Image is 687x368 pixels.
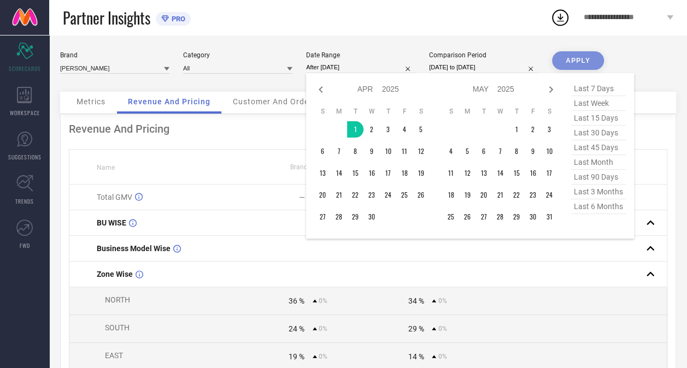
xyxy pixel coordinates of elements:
[380,143,396,159] td: Thu Apr 10 2025
[429,51,538,59] div: Comparison Period
[438,353,447,360] span: 0%
[475,143,492,159] td: Tue May 06 2025
[306,51,415,59] div: Date Range
[396,107,413,116] th: Friday
[571,96,626,111] span: last week
[97,218,126,227] span: BU WISE
[20,241,30,250] span: FWD
[183,51,292,59] div: Category
[8,153,42,161] span: SUGGESTIONS
[443,209,459,225] td: Sun May 25 2025
[408,352,424,361] div: 14 %
[10,109,40,117] span: WORKSPACE
[289,324,304,333] div: 24 %
[541,209,557,225] td: Sat May 31 2025
[347,121,363,138] td: Tue Apr 01 2025
[571,111,626,126] span: last 15 days
[380,107,396,116] th: Thursday
[331,209,347,225] td: Mon Apr 28 2025
[475,187,492,203] td: Tue May 20 2025
[571,81,626,96] span: last 7 days
[492,107,508,116] th: Wednesday
[233,97,316,106] span: Customer And Orders
[525,187,541,203] td: Fri May 23 2025
[508,143,525,159] td: Thu May 08 2025
[169,15,185,23] span: PRO
[571,199,626,214] span: last 6 months
[571,155,626,170] span: last month
[319,325,327,333] span: 0%
[128,97,210,106] span: Revenue And Pricing
[541,165,557,181] td: Sat May 17 2025
[77,97,105,106] span: Metrics
[550,8,570,27] div: Open download list
[347,209,363,225] td: Tue Apr 29 2025
[525,209,541,225] td: Fri May 30 2025
[508,209,525,225] td: Thu May 29 2025
[571,126,626,140] span: last 30 days
[396,187,413,203] td: Fri Apr 25 2025
[492,165,508,181] td: Wed May 14 2025
[105,323,130,332] span: SOUTH
[290,163,326,171] span: Brand Value
[69,122,667,135] div: Revenue And Pricing
[319,353,327,360] span: 0%
[571,170,626,185] span: last 90 days
[380,165,396,181] td: Thu Apr 17 2025
[541,143,557,159] td: Sat May 10 2025
[314,107,331,116] th: Sunday
[380,121,396,138] td: Thu Apr 03 2025
[306,62,415,73] input: Select date range
[314,165,331,181] td: Sun Apr 13 2025
[571,140,626,155] span: last 45 days
[541,187,557,203] td: Sat May 24 2025
[541,107,557,116] th: Saturday
[413,121,429,138] td: Sat Apr 05 2025
[97,244,171,253] span: Business Model Wise
[475,165,492,181] td: Tue May 13 2025
[396,121,413,138] td: Fri Apr 04 2025
[347,165,363,181] td: Tue Apr 15 2025
[413,165,429,181] td: Sat Apr 19 2025
[363,187,380,203] td: Wed Apr 23 2025
[438,325,447,333] span: 0%
[525,121,541,138] td: Fri May 02 2025
[105,351,123,360] span: EAST
[314,143,331,159] td: Sun Apr 06 2025
[544,83,557,96] div: Next month
[314,209,331,225] td: Sun Apr 27 2025
[459,143,475,159] td: Mon May 05 2025
[443,187,459,203] td: Sun May 18 2025
[508,107,525,116] th: Thursday
[331,107,347,116] th: Monday
[443,107,459,116] th: Sunday
[525,165,541,181] td: Fri May 16 2025
[363,165,380,181] td: Wed Apr 16 2025
[571,185,626,199] span: last 3 months
[413,187,429,203] td: Sat Apr 26 2025
[97,193,132,201] span: Total GMV
[299,193,305,201] div: —
[492,187,508,203] td: Wed May 21 2025
[408,324,424,333] div: 29 %
[396,143,413,159] td: Fri Apr 11 2025
[97,270,133,278] span: Zone Wise
[363,143,380,159] td: Wed Apr 09 2025
[492,143,508,159] td: Wed May 07 2025
[408,296,424,305] div: 34 %
[459,209,475,225] td: Mon May 26 2025
[459,165,475,181] td: Mon May 12 2025
[443,143,459,159] td: Sun May 04 2025
[289,296,304,305] div: 36 %
[314,83,327,96] div: Previous month
[508,121,525,138] td: Thu May 01 2025
[331,143,347,159] td: Mon Apr 07 2025
[63,7,150,29] span: Partner Insights
[541,121,557,138] td: Sat May 03 2025
[438,297,447,305] span: 0%
[347,107,363,116] th: Tuesday
[475,107,492,116] th: Tuesday
[525,107,541,116] th: Friday
[363,209,380,225] td: Wed Apr 30 2025
[508,165,525,181] td: Thu May 15 2025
